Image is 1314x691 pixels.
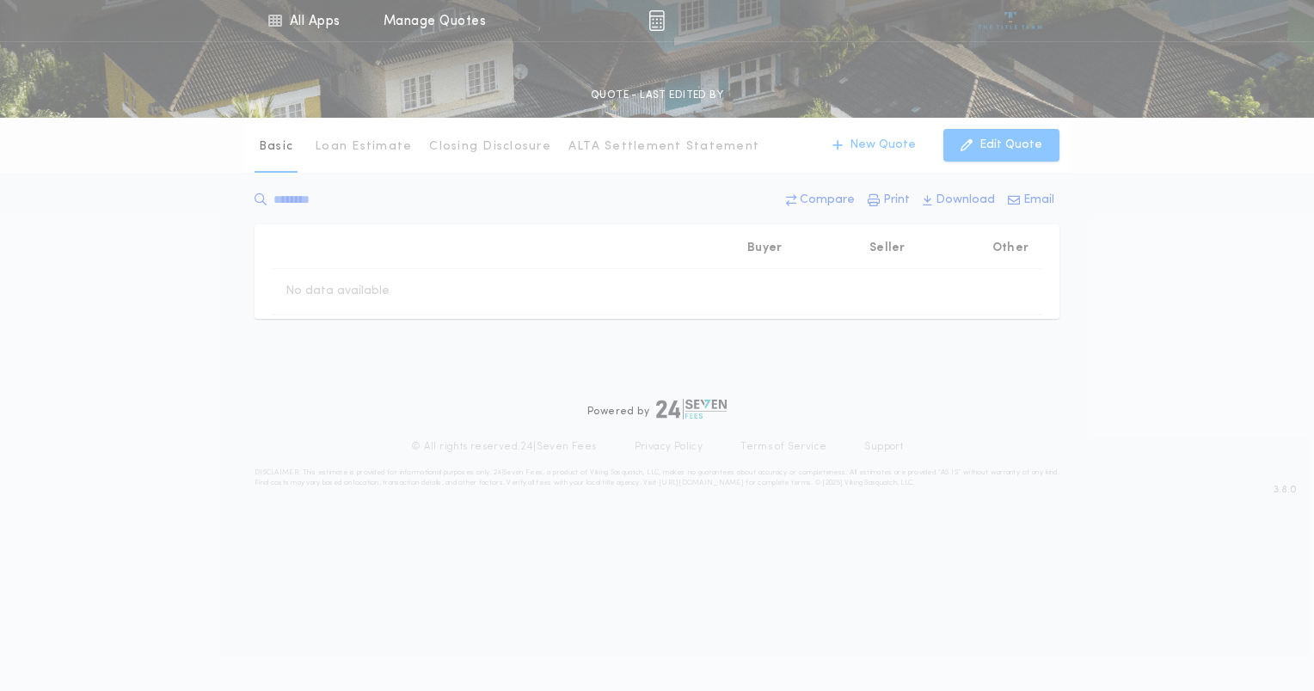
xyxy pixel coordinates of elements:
[943,129,1059,162] button: Edit Quote
[587,399,727,419] div: Powered by
[781,185,860,216] button: Compare
[659,480,744,486] a: [URL][DOMAIN_NAME]
[656,399,727,419] img: logo
[259,138,293,156] p: Basic
[815,129,933,162] button: New Quote
[1023,192,1054,209] p: Email
[747,240,782,257] p: Buyer
[992,240,1028,257] p: Other
[936,192,995,209] p: Download
[591,87,723,104] p: QUOTE - LAST EDITED BY
[1274,482,1297,498] span: 3.8.0
[863,185,915,216] button: Print
[648,10,665,31] img: img
[800,192,855,209] p: Compare
[864,440,903,454] a: Support
[429,138,551,156] p: Closing Disclosure
[883,192,910,209] p: Print
[850,137,916,154] p: New Quote
[635,440,703,454] a: Privacy Policy
[1003,185,1059,216] button: Email
[979,137,1042,154] p: Edit Quote
[411,440,597,454] p: © All rights reserved. 24|Seven Fees
[869,240,906,257] p: Seller
[979,12,1043,29] img: vs-icon
[740,440,826,454] a: Terms of Service
[255,468,1059,488] p: DISCLAIMER: This estimate is provided for informational purposes only. 24|Seven Fees, a product o...
[272,269,403,314] td: No data available
[918,185,1000,216] button: Download
[315,138,412,156] p: Loan Estimate
[568,138,759,156] p: ALTA Settlement Statement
